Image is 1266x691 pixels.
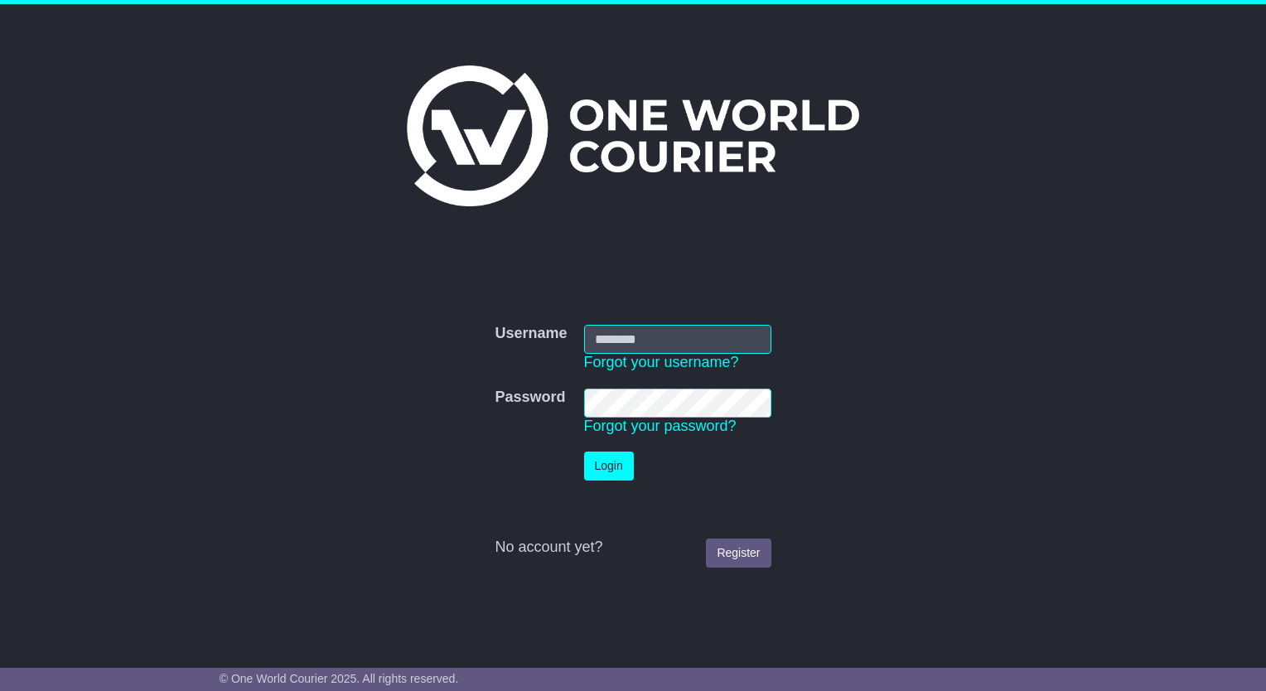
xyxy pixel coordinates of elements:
[407,65,859,206] img: One World
[584,418,737,434] a: Forgot your password?
[584,452,634,481] button: Login
[706,539,771,568] a: Register
[495,325,567,343] label: Username
[584,354,739,370] a: Forgot your username?
[495,539,771,557] div: No account yet?
[495,389,565,407] label: Password
[220,672,459,685] span: © One World Courier 2025. All rights reserved.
